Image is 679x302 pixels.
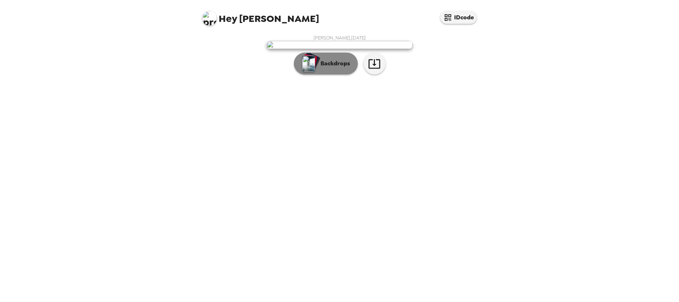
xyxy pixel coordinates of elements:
[294,53,358,74] button: Backdrops
[317,59,350,68] p: Backdrops
[440,11,477,24] button: IDcode
[266,41,413,49] img: user
[314,35,366,41] span: [PERSON_NAME] , [DATE]
[219,12,237,25] span: Hey
[202,11,217,26] img: profile pic
[202,7,319,24] span: [PERSON_NAME]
